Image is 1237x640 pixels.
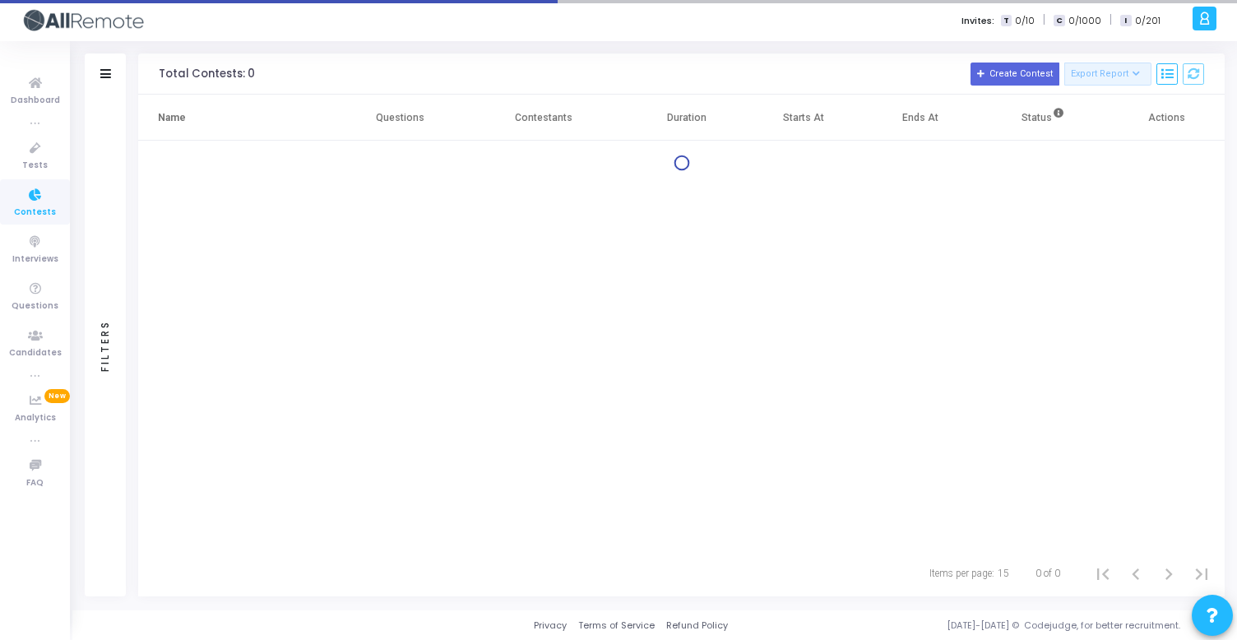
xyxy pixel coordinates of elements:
div: 15 [998,566,1009,581]
button: Export Report [1064,63,1152,86]
span: | [1043,12,1045,29]
span: | [1110,12,1112,29]
span: 0/10 [1015,14,1035,28]
div: Filters [98,255,113,436]
th: Duration [629,95,746,141]
th: Name [138,95,341,141]
th: Status [978,95,1108,141]
span: Dashboard [11,94,60,108]
span: 0/1000 [1068,14,1101,28]
span: I [1120,15,1131,27]
div: [DATE]-[DATE] © Codejudge, for better recruitment. [728,619,1216,633]
div: 0 of 0 [1035,566,1060,581]
th: Actions [1108,95,1225,141]
span: T [1001,15,1012,27]
a: Terms of Service [578,619,655,633]
span: Analytics [15,411,56,425]
th: Ends At [862,95,979,141]
a: Privacy [534,619,567,633]
button: Next page [1152,557,1185,590]
span: Questions [12,299,58,313]
span: New [44,389,70,403]
th: Questions [341,95,458,141]
th: Starts At [745,95,862,141]
button: Last page [1185,557,1218,590]
span: 0/201 [1135,14,1161,28]
span: Candidates [9,346,62,360]
div: Total Contests: 0 [159,67,255,81]
button: First page [1086,557,1119,590]
button: Previous page [1119,557,1152,590]
span: Contests [14,206,56,220]
span: Interviews [12,253,58,267]
span: FAQ [26,476,44,490]
button: Create Contest [971,63,1059,86]
span: C [1054,15,1064,27]
img: logo [21,4,144,37]
div: Items per page: [929,566,994,581]
th: Contestants [458,95,629,141]
a: Refund Policy [666,619,728,633]
span: Tests [22,159,48,173]
label: Invites: [961,14,994,28]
